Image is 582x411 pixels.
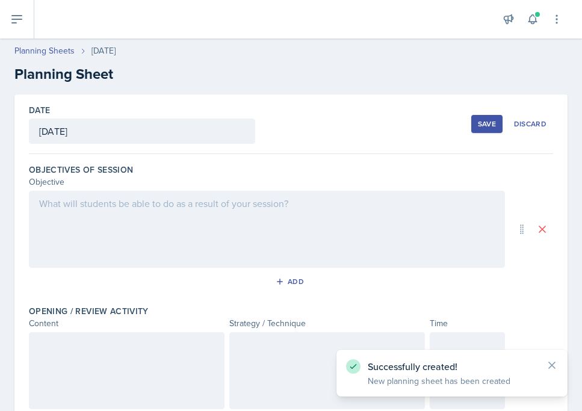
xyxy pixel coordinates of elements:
[271,273,311,291] button: Add
[368,375,536,387] p: New planning sheet has been created
[29,104,50,116] label: Date
[278,277,304,286] div: Add
[14,45,75,57] a: Planning Sheets
[507,115,553,133] button: Discard
[229,317,425,330] div: Strategy / Technique
[471,115,503,133] button: Save
[368,360,536,372] p: Successfully created!
[478,119,496,129] div: Save
[430,317,505,330] div: Time
[91,45,116,57] div: [DATE]
[29,317,224,330] div: Content
[29,176,505,188] div: Objective
[29,305,149,317] label: Opening / Review Activity
[29,164,133,176] label: Objectives of Session
[14,63,568,85] h2: Planning Sheet
[514,119,546,129] div: Discard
